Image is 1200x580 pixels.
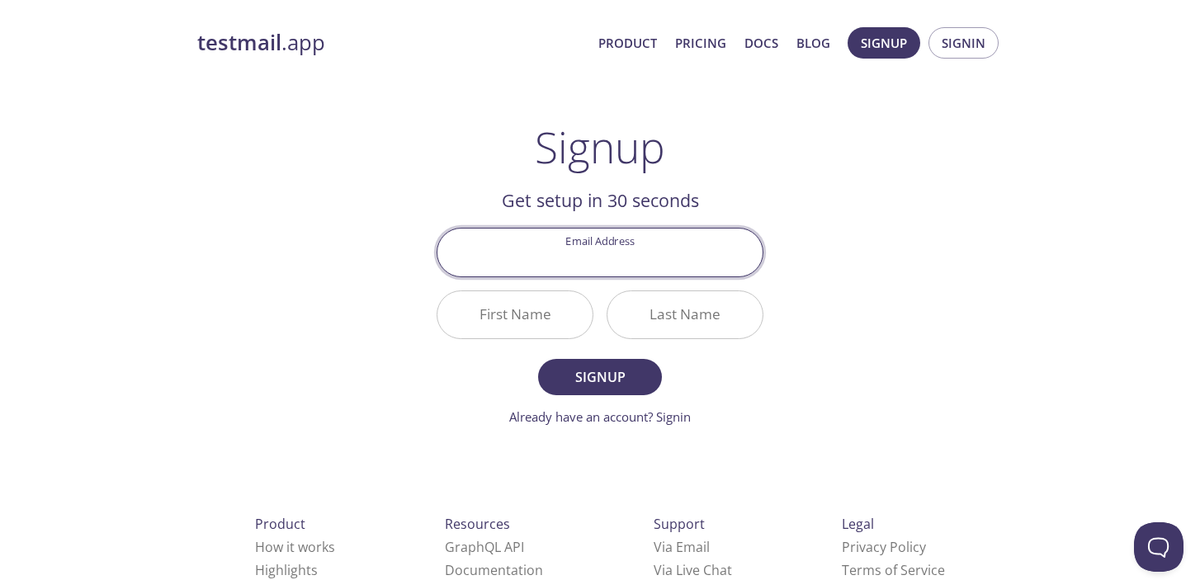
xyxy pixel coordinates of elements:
[445,515,510,533] span: Resources
[255,538,335,556] a: How it works
[744,32,778,54] a: Docs
[654,561,732,579] a: Via Live Chat
[197,29,585,57] a: testmail.app
[942,32,985,54] span: Signin
[197,28,281,57] strong: testmail
[654,515,705,533] span: Support
[445,561,543,579] a: Documentation
[535,122,665,172] h1: Signup
[675,32,726,54] a: Pricing
[509,408,691,425] a: Already have an account? Signin
[437,186,763,215] h2: Get setup in 30 seconds
[1134,522,1183,572] iframe: Help Scout Beacon - Open
[842,515,874,533] span: Legal
[928,27,999,59] button: Signin
[654,538,710,556] a: Via Email
[255,561,318,579] a: Highlights
[445,538,524,556] a: GraphQL API
[796,32,830,54] a: Blog
[598,32,657,54] a: Product
[861,32,907,54] span: Signup
[842,561,945,579] a: Terms of Service
[538,359,662,395] button: Signup
[842,538,926,556] a: Privacy Policy
[556,365,644,389] span: Signup
[255,515,305,533] span: Product
[848,27,920,59] button: Signup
